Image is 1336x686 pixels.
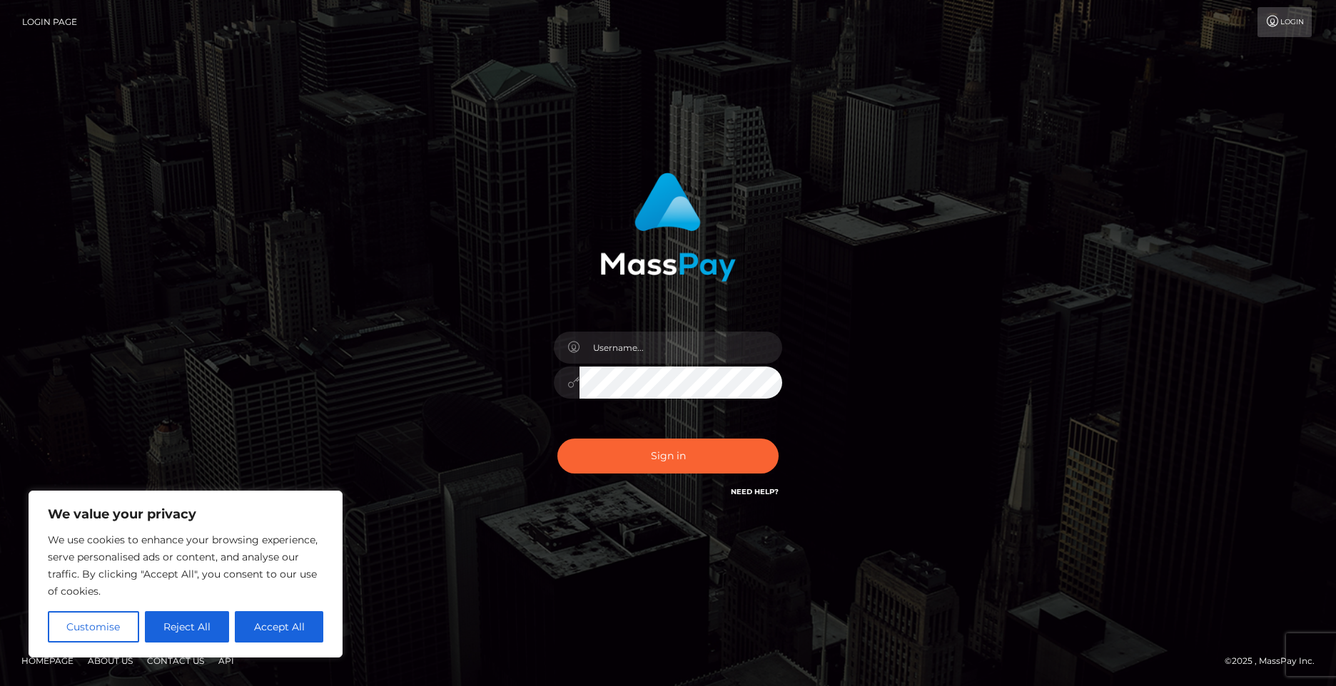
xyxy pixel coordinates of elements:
a: Homepage [16,650,79,672]
a: Need Help? [731,487,779,496]
button: Sign in [557,439,779,473]
a: API [213,650,240,672]
button: Reject All [145,611,230,643]
input: Username... [580,332,782,364]
p: We value your privacy [48,506,323,523]
a: Login [1257,7,1312,37]
img: MassPay Login [600,173,736,282]
div: We value your privacy [29,491,343,657]
button: Accept All [235,611,323,643]
div: © 2025 , MassPay Inc. [1225,653,1325,669]
a: About Us [82,650,138,672]
a: Contact Us [141,650,210,672]
a: Login Page [22,7,77,37]
button: Customise [48,611,139,643]
p: We use cookies to enhance your browsing experience, serve personalised ads or content, and analys... [48,531,323,600]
